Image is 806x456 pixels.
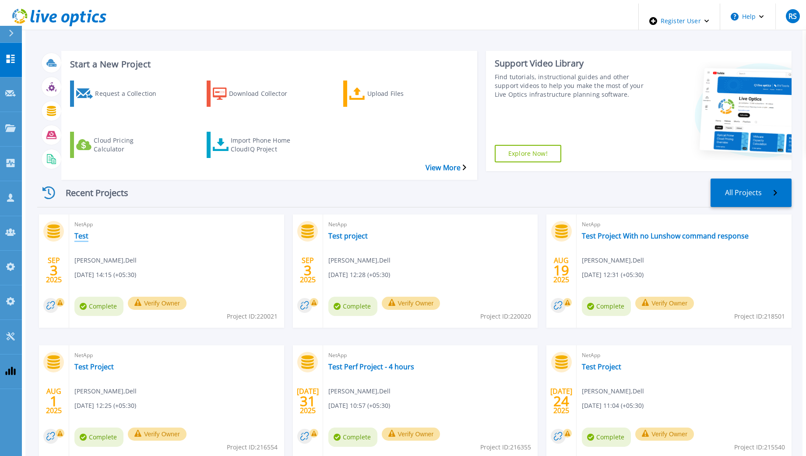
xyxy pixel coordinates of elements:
[553,254,570,286] div: AUG 2025
[582,232,749,240] a: Test Project With no Lunshow command response
[299,385,316,417] div: [DATE] 2025
[207,81,313,107] a: Download Collector
[734,442,785,452] span: Project ID: 215540
[582,256,644,265] span: [PERSON_NAME] , Dell
[328,386,391,396] span: [PERSON_NAME] , Dell
[74,401,136,410] span: [DATE] 12:25 (+05:30)
[582,428,631,447] span: Complete
[711,179,792,207] a: All Projects
[480,442,531,452] span: Project ID: 216355
[495,145,561,162] a: Explore Now!
[495,58,650,69] div: Support Video Library
[582,220,786,229] span: NetApp
[74,428,123,447] span: Complete
[299,254,316,286] div: SEP 2025
[639,4,720,39] div: Register User
[128,297,187,310] button: Verify Owner
[300,397,316,405] span: 31
[343,81,449,107] a: Upload Files
[74,386,137,396] span: [PERSON_NAME] , Dell
[553,397,569,405] span: 24
[74,351,279,360] span: NetApp
[74,232,88,240] a: Test
[328,362,414,371] a: Test Perf Project - 4 hours
[328,256,391,265] span: [PERSON_NAME] , Dell
[50,397,58,405] span: 1
[635,428,694,441] button: Verify Owner
[495,73,650,99] div: Find tutorials, instructional guides and other support videos to help you make the most of your L...
[70,81,176,107] a: Request a Collection
[582,351,786,360] span: NetApp
[74,256,137,265] span: [PERSON_NAME] , Dell
[328,428,377,447] span: Complete
[304,267,312,274] span: 3
[480,312,531,321] span: Project ID: 220020
[582,386,644,396] span: [PERSON_NAME] , Dell
[70,60,466,69] h3: Start a New Project
[46,254,62,286] div: SEP 2025
[74,220,279,229] span: NetApp
[328,270,390,280] span: [DATE] 12:28 (+05:30)
[74,270,136,280] span: [DATE] 14:15 (+05:30)
[328,401,390,410] span: [DATE] 10:57 (+05:30)
[70,132,176,158] a: Cloud Pricing Calculator
[720,4,775,30] button: Help
[582,270,644,280] span: [DATE] 12:31 (+05:30)
[94,134,164,156] div: Cloud Pricing Calculator
[46,385,62,417] div: AUG 2025
[328,297,377,316] span: Complete
[128,428,187,441] button: Verify Owner
[426,164,466,172] a: View More
[227,312,278,321] span: Project ID: 220021
[382,297,440,310] button: Verify Owner
[231,134,301,156] div: Import Phone Home CloudIQ Project
[553,267,569,274] span: 19
[229,83,299,105] div: Download Collector
[734,312,785,321] span: Project ID: 218501
[328,351,533,360] span: NetApp
[328,232,368,240] a: Test project
[37,182,142,203] div: Recent Projects
[74,362,114,371] a: Test Project
[582,297,631,316] span: Complete
[227,442,278,452] span: Project ID: 216554
[95,83,165,105] div: Request a Collection
[582,362,621,371] a: Test Project
[553,385,570,417] div: [DATE] 2025
[328,220,533,229] span: NetApp
[788,13,797,20] span: RS
[367,83,437,105] div: Upload Files
[50,267,58,274] span: 3
[582,401,644,410] span: [DATE] 11:04 (+05:30)
[382,428,440,441] button: Verify Owner
[74,297,123,316] span: Complete
[635,297,694,310] button: Verify Owner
